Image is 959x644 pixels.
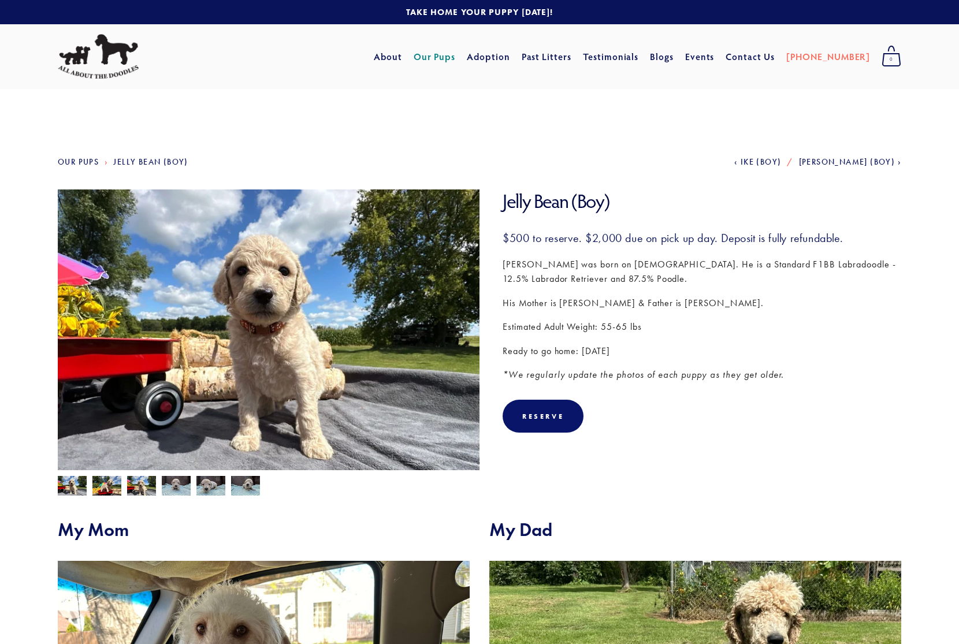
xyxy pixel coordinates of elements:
a: Our Pups [414,46,456,67]
h2: My Mom [58,519,470,541]
img: Jelly Bean 4.jpg [58,476,87,498]
img: Jelly Bean 2.jpg [196,476,225,498]
em: *We regularly update the photos of each puppy as they get older. [503,369,784,380]
h2: My Dad [489,519,901,541]
img: Jelly Bean 1.jpg [162,476,191,498]
a: [PERSON_NAME] (Boy) [799,157,901,167]
a: Jelly Bean (Boy) [113,157,188,167]
span: Ike (Boy) [741,157,782,167]
p: [PERSON_NAME] was born on [DEMOGRAPHIC_DATA]. He is a Standard F1BB Labradoodle - 12.5% Labrador ... [503,257,901,286]
a: Our Pups [58,157,99,167]
a: Contact Us [726,46,775,67]
a: About [374,46,402,67]
img: Jelly Bean 5.jpg [127,476,156,498]
p: His Mother is [PERSON_NAME] & Father is [PERSON_NAME]. [503,296,901,311]
span: 0 [882,52,901,67]
p: Estimated Adult Weight: 55-65 lbs [503,319,901,334]
a: Adoption [467,46,510,67]
a: Past Litters [522,50,572,62]
img: Jelly Bean 4.jpg [58,189,479,506]
span: [PERSON_NAME] (Boy) [799,157,895,167]
a: [PHONE_NUMBER] [786,46,870,67]
a: Blogs [650,46,674,67]
a: Testimonials [583,46,639,67]
div: Reserve [503,400,583,433]
img: All About The Doodles [58,34,139,79]
h3: $500 to reserve. $2,000 due on pick up day. Deposit is fully refundable. [503,230,901,245]
img: Jelly Bean 3.jpg [231,476,260,498]
p: Ready to go home: [DATE] [503,344,901,359]
h1: Jelly Bean (Boy) [503,189,901,213]
div: Reserve [522,412,564,420]
a: Ike (Boy) [734,157,781,167]
a: Events [685,46,715,67]
img: Jelly Bean 6.jpg [92,476,121,498]
a: 0 items in cart [876,42,907,71]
